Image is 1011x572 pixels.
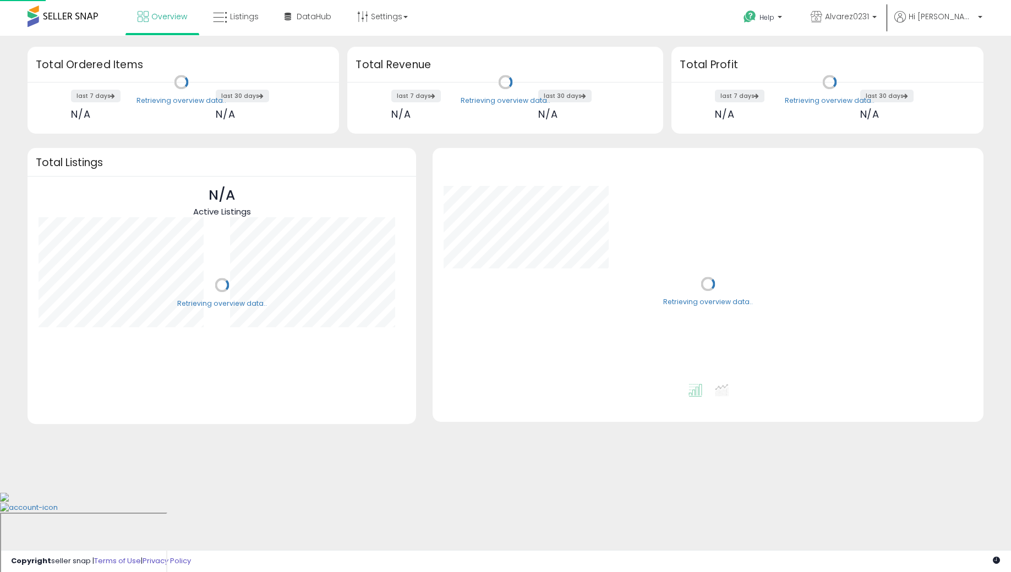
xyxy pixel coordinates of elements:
[297,11,331,22] span: DataHub
[663,298,753,307] div: Retrieving overview data..
[461,96,550,106] div: Retrieving overview data..
[825,11,869,22] span: Alvarez0231
[759,13,774,22] span: Help
[177,299,267,309] div: Retrieving overview data..
[743,10,757,24] i: Get Help
[136,96,226,106] div: Retrieving overview data..
[735,2,793,36] a: Help
[151,11,187,22] span: Overview
[894,11,982,36] a: Hi [PERSON_NAME]
[785,96,875,106] div: Retrieving overview data..
[909,11,975,22] span: Hi [PERSON_NAME]
[230,11,259,22] span: Listings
